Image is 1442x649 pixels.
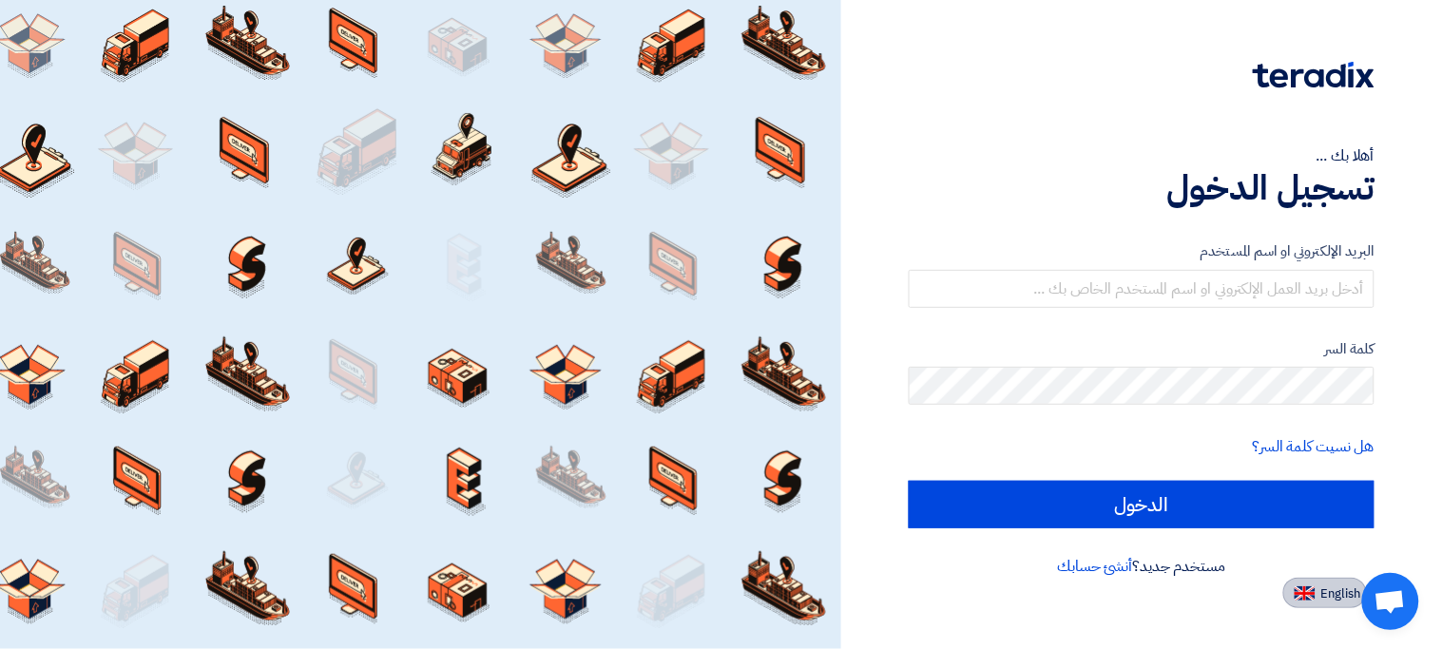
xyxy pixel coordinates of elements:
button: English [1283,578,1367,608]
img: en-US.png [1295,586,1316,601]
a: Open chat [1362,573,1419,630]
div: أهلا بك ... [909,144,1375,167]
h1: تسجيل الدخول [909,167,1375,209]
div: مستخدم جديد؟ [909,555,1375,578]
label: كلمة السر [909,338,1375,360]
a: هل نسيت كلمة السر؟ [1253,435,1375,458]
input: الدخول [909,481,1375,528]
input: أدخل بريد العمل الإلكتروني او اسم المستخدم الخاص بك ... [909,270,1375,308]
label: البريد الإلكتروني او اسم المستخدم [909,240,1375,262]
a: أنشئ حسابك [1058,555,1133,578]
span: English [1321,587,1361,601]
img: Teradix logo [1253,62,1375,88]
